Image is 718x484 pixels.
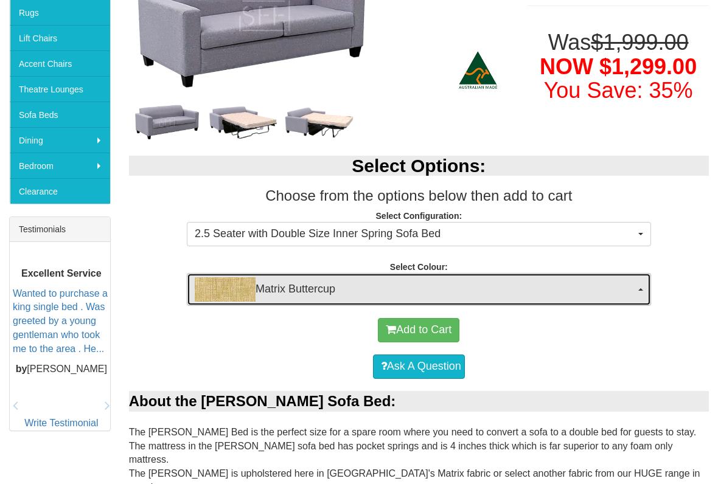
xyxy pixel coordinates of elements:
a: Wanted to purchase a king single bed . Was greeted by a young gentleman who took me to the area .... [13,288,108,354]
button: 2.5 Seater with Double Size Inner Spring Sofa Bed [187,222,651,246]
b: Excellent Service [21,268,102,278]
a: Sofa Beds [10,102,110,127]
del: $1,999.00 [591,30,688,55]
span: NOW $1,299.00 [540,54,697,79]
a: Dining [10,127,110,153]
strong: Select Colour: [390,262,448,272]
p: [PERSON_NAME] [13,362,110,376]
span: 2.5 Seater with Double Size Inner Spring Sofa Bed [195,226,635,242]
a: Theatre Lounges [10,76,110,102]
span: Matrix Buttercup [195,277,635,302]
b: Select Options: [352,156,486,176]
img: Matrix Buttercup [195,277,256,302]
a: Accent Chairs [10,50,110,76]
strong: Select Configuration: [376,211,462,221]
a: Clearance [10,178,110,204]
h1: Was [528,30,709,103]
a: Lift Chairs [10,25,110,50]
a: Ask A Question [373,354,465,379]
a: Write Testimonial [24,418,98,428]
div: Testimonials [10,217,110,242]
b: by [16,364,27,374]
h3: Choose from the options below then add to cart [129,188,709,204]
button: Matrix ButtercupMatrix Buttercup [187,273,651,306]
font: You Save: 35% [544,78,693,103]
button: Add to Cart [378,318,459,342]
div: About the [PERSON_NAME] Sofa Bed: [129,391,709,412]
a: Bedroom [10,153,110,178]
